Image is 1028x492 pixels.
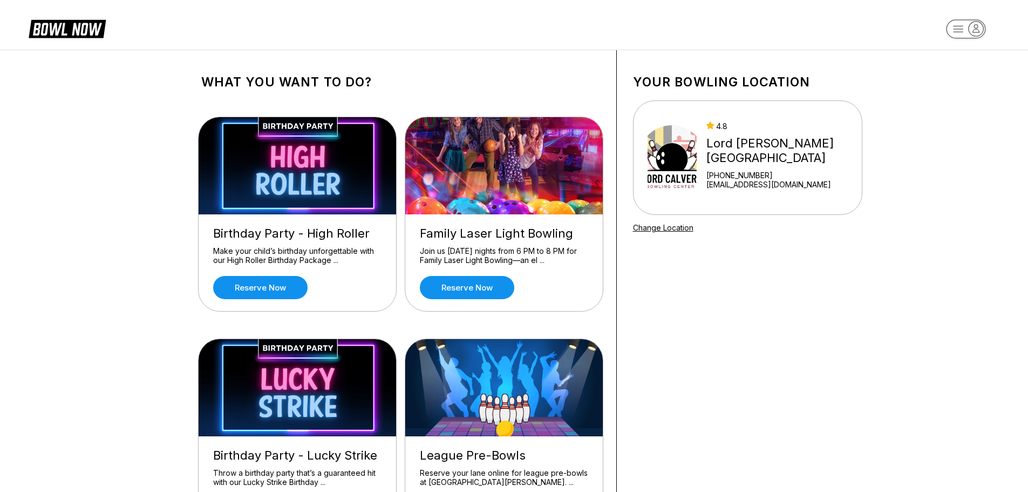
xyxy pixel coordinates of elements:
[213,468,382,487] div: Throw a birthday party that’s a guaranteed hit with our Lucky Strike Birthday ...
[199,339,397,436] img: Birthday Party - Lucky Strike
[420,246,588,265] div: Join us [DATE] nights from 6 PM to 8 PM for Family Laser Light Bowling—an el ...
[633,75,862,90] h1: Your bowling location
[405,339,604,436] img: League Pre-Bowls
[706,171,857,180] div: [PHONE_NUMBER]
[648,117,697,198] img: Lord Calvert Bowling Center
[213,448,382,463] div: Birthday Party - Lucky Strike
[706,180,857,189] a: [EMAIL_ADDRESS][DOMAIN_NAME]
[420,276,514,299] a: Reserve now
[420,226,588,241] div: Family Laser Light Bowling
[706,122,857,131] div: 4.8
[213,226,382,241] div: Birthday Party - High Roller
[420,468,588,487] div: Reserve your lane online for league pre-bowls at [GEOGRAPHIC_DATA][PERSON_NAME]. ...
[213,276,308,299] a: Reserve now
[633,223,693,232] a: Change Location
[706,136,857,165] div: Lord [PERSON_NAME][GEOGRAPHIC_DATA]
[213,246,382,265] div: Make your child’s birthday unforgettable with our High Roller Birthday Package ...
[201,75,600,90] h1: What you want to do?
[420,448,588,463] div: League Pre-Bowls
[199,117,397,214] img: Birthday Party - High Roller
[405,117,604,214] img: Family Laser Light Bowling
